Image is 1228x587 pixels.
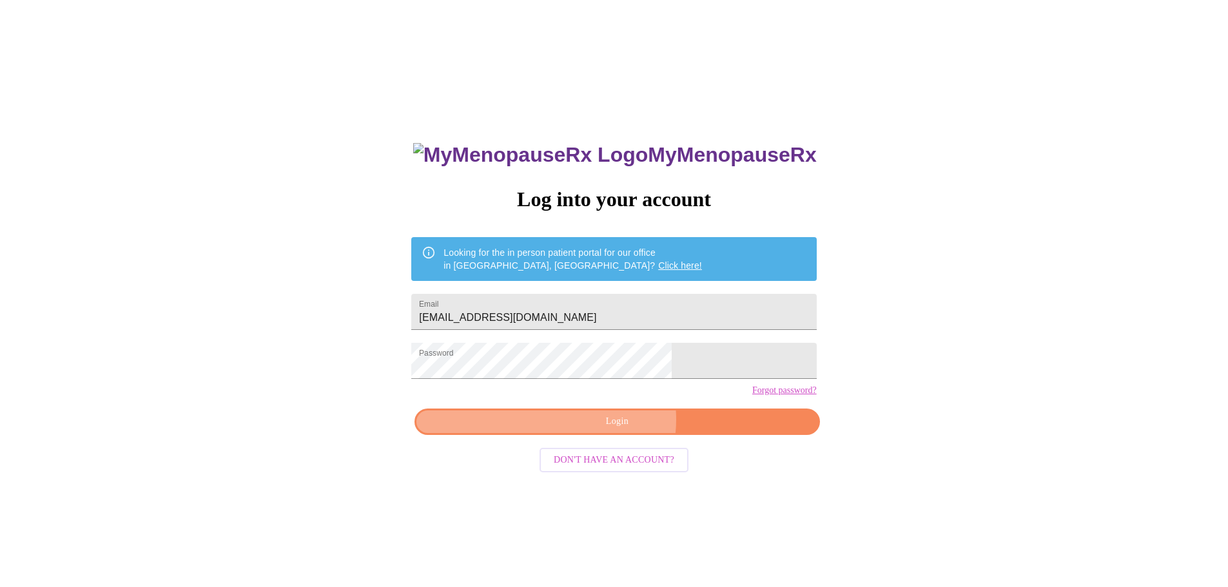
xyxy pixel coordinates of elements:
[658,260,702,271] a: Click here!
[540,448,688,473] button: Don't have an account?
[411,188,816,211] h3: Log into your account
[414,409,819,435] button: Login
[554,452,674,468] span: Don't have an account?
[536,454,692,465] a: Don't have an account?
[429,414,804,430] span: Login
[413,143,817,167] h3: MyMenopauseRx
[443,241,702,277] div: Looking for the in person patient portal for our office in [GEOGRAPHIC_DATA], [GEOGRAPHIC_DATA]?
[752,385,817,396] a: Forgot password?
[413,143,648,167] img: MyMenopauseRx Logo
